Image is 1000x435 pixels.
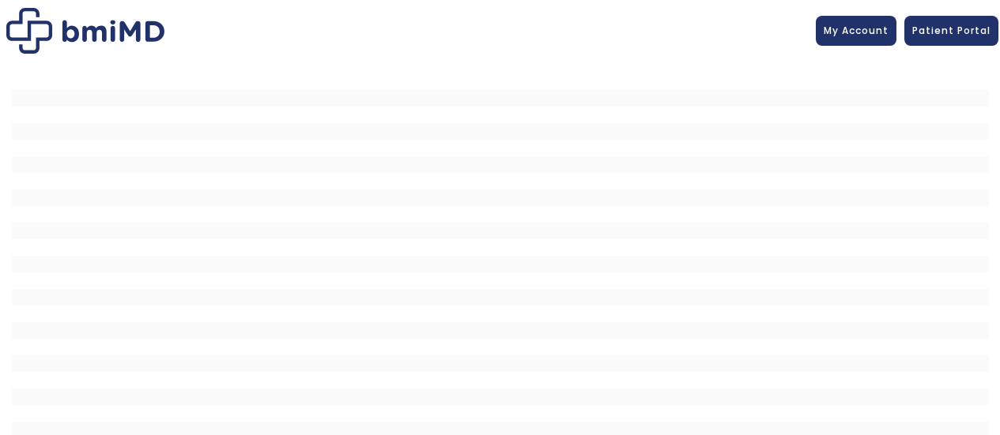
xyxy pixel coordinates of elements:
[824,24,889,37] span: My Account
[904,16,998,46] a: Patient Portal
[912,24,991,37] span: Patient Portal
[816,16,896,46] a: My Account
[6,8,164,54] img: Patient Messaging Portal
